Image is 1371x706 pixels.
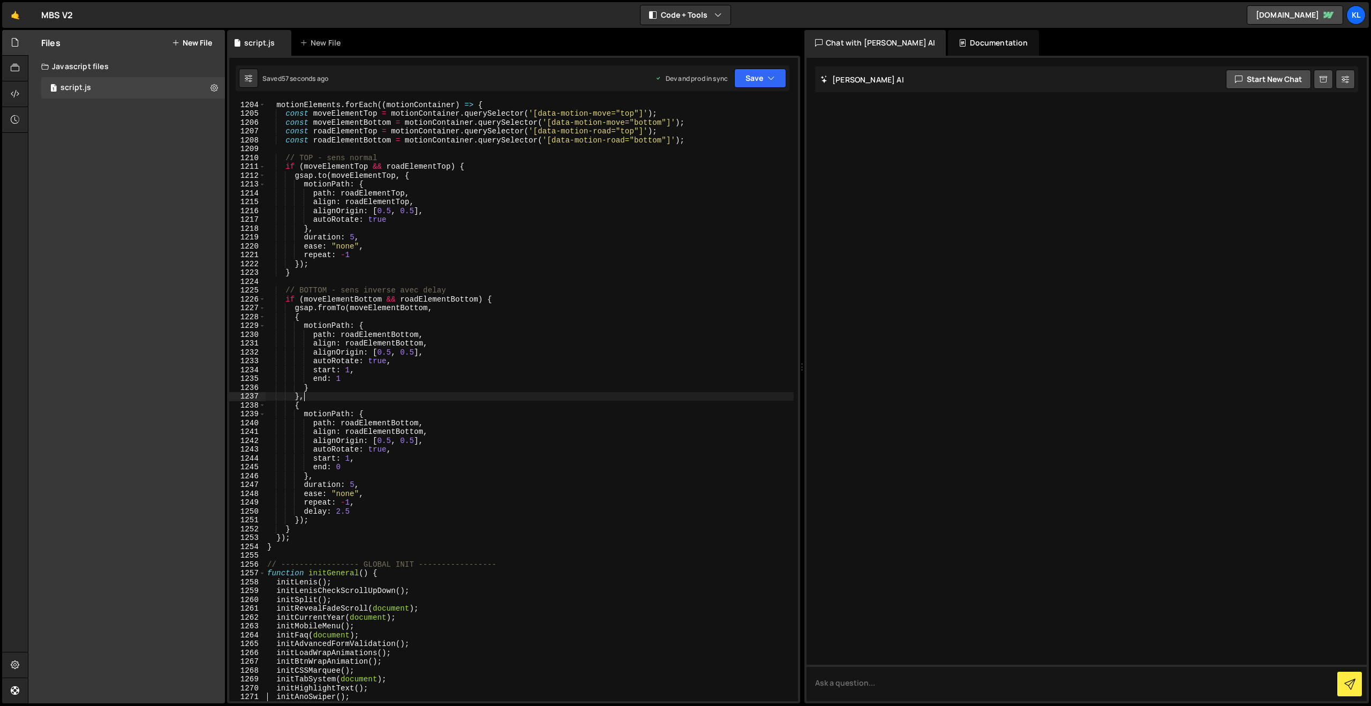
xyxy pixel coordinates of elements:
[229,490,266,499] div: 1248
[229,684,266,693] div: 1270
[1346,5,1366,25] a: Kl
[244,37,275,48] div: script.js
[229,321,266,331] div: 1229
[41,9,73,21] div: MBS V2
[229,295,266,304] div: 1226
[229,260,266,269] div: 1222
[229,463,266,472] div: 1245
[229,189,266,198] div: 1214
[229,569,266,578] div: 1257
[229,118,266,127] div: 1206
[641,5,730,25] button: Code + Tools
[820,74,904,85] h2: [PERSON_NAME] AI
[1226,70,1311,89] button: Start new chat
[229,304,266,313] div: 1227
[948,30,1038,56] div: Documentation
[262,74,328,83] div: Saved
[229,384,266,393] div: 1236
[50,85,57,93] span: 1
[229,498,266,507] div: 1249
[229,154,266,163] div: 1210
[1247,5,1343,25] a: [DOMAIN_NAME]
[229,534,266,543] div: 1253
[229,551,266,560] div: 1255
[229,162,266,171] div: 1211
[229,480,266,490] div: 1247
[229,215,266,224] div: 1217
[229,207,266,216] div: 1216
[229,268,266,277] div: 1223
[229,525,266,534] div: 1252
[229,339,266,348] div: 1231
[229,427,266,437] div: 1241
[229,313,266,322] div: 1228
[229,640,266,649] div: 1265
[734,69,786,88] button: Save
[229,136,266,145] div: 1208
[229,437,266,446] div: 1242
[229,357,266,366] div: 1233
[229,445,266,454] div: 1243
[229,454,266,463] div: 1244
[229,666,266,675] div: 1268
[229,171,266,181] div: 1212
[41,37,61,49] h2: Files
[229,101,266,110] div: 1204
[229,251,266,260] div: 1221
[229,401,266,410] div: 1238
[229,622,266,631] div: 1263
[229,419,266,428] div: 1240
[229,180,266,189] div: 1213
[229,145,266,154] div: 1209
[229,198,266,207] div: 1215
[229,331,266,340] div: 1230
[229,516,266,525] div: 1251
[229,507,266,516] div: 1250
[229,543,266,552] div: 1254
[282,74,328,83] div: 57 seconds ago
[229,392,266,401] div: 1237
[229,472,266,481] div: 1246
[41,77,225,99] div: 16372/44284.js
[229,374,266,384] div: 1235
[229,242,266,251] div: 1220
[229,631,266,640] div: 1264
[300,37,345,48] div: New File
[229,693,266,702] div: 1271
[229,366,266,375] div: 1234
[229,286,266,295] div: 1225
[229,578,266,587] div: 1258
[229,657,266,666] div: 1267
[229,675,266,684] div: 1269
[229,233,266,242] div: 1219
[229,127,266,136] div: 1207
[229,277,266,287] div: 1224
[229,587,266,596] div: 1259
[229,348,266,357] div: 1232
[229,596,266,605] div: 1260
[229,560,266,569] div: 1256
[229,604,266,613] div: 1261
[28,56,225,77] div: Javascript files
[655,74,728,83] div: Dev and prod in sync
[2,2,28,28] a: 🤙
[229,109,266,118] div: 1205
[229,410,266,419] div: 1239
[172,39,212,47] button: New File
[229,613,266,622] div: 1262
[229,224,266,234] div: 1218
[804,30,946,56] div: Chat with [PERSON_NAME] AI
[61,83,91,93] div: script.js
[229,649,266,658] div: 1266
